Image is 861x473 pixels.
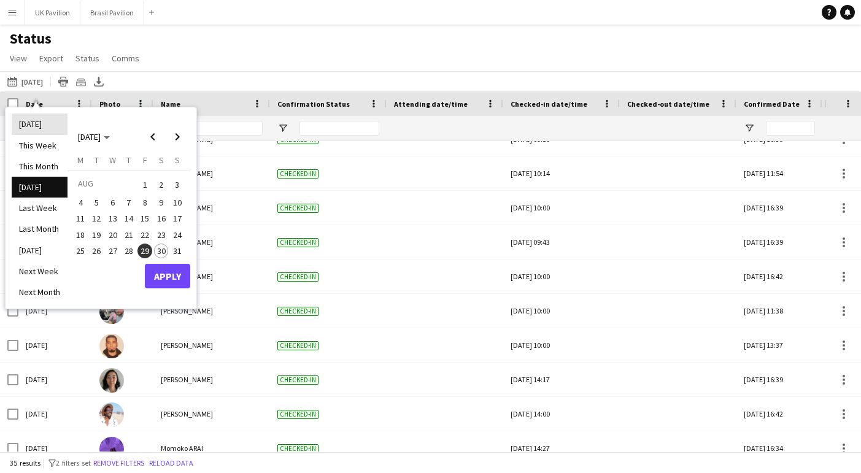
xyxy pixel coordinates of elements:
img: Daniel Reid [99,402,124,427]
span: Checked-in [277,169,319,179]
span: 2 [154,176,169,193]
div: [DATE] [18,397,92,431]
img: Tahir GRANT [99,334,124,358]
button: 21-08-2025 [121,227,137,243]
span: Checked-in [277,410,319,419]
div: [DATE] 09:43 [511,225,612,259]
div: [DATE] 14:17 [511,363,612,396]
img: Rabie Armali [99,299,124,324]
button: 16-08-2025 [153,210,169,226]
span: 8 [137,195,152,210]
span: Export [39,53,63,64]
span: 18 [73,228,88,242]
a: Comms [107,50,144,66]
span: 30 [154,244,169,258]
span: 4 [73,195,88,210]
span: Confirmation Status [277,99,350,109]
span: 19 [90,228,104,242]
button: Previous month [141,125,165,149]
div: [DATE] 14:27 [511,431,612,465]
span: 3 [170,176,185,193]
span: Momoko ARAI [161,444,203,453]
input: Confirmed Date Filter Input [766,121,815,136]
span: 24 [170,228,185,242]
span: Checked-in [277,341,319,350]
span: Checked-in date/time [511,99,587,109]
span: 28 [122,244,136,258]
button: 17-08-2025 [169,210,185,226]
div: [DATE] 10:14 [511,156,612,190]
button: 23-08-2025 [153,227,169,243]
span: 26 [90,244,104,258]
span: Checked-in [277,204,319,213]
span: W [109,155,116,166]
li: Last Month [12,218,68,239]
span: T [95,155,99,166]
span: [PERSON_NAME] [161,409,213,418]
div: [DATE] 16:42 [736,260,822,293]
button: 19-08-2025 [88,227,104,243]
a: Export [34,50,68,66]
button: 29-08-2025 [137,243,153,259]
div: [DATE] 13:37 [736,328,822,362]
span: 6 [106,195,120,210]
img: Julie Naomi SATO [99,368,124,393]
button: 31-08-2025 [169,243,185,259]
button: Brasil Pavilion [80,1,144,25]
a: View [5,50,32,66]
div: [DATE] 11:38 [736,294,822,328]
span: 9 [154,195,169,210]
span: Attending date/time [394,99,468,109]
div: [DATE] 16:34 [736,431,822,465]
span: [PERSON_NAME] [161,375,213,384]
li: This Month [12,156,68,177]
span: [DATE] [78,131,101,142]
app-action-btn: Crew files as ZIP [74,74,88,89]
span: Checked-in [277,238,319,247]
span: 7 [122,195,136,210]
span: 13 [106,212,120,226]
span: 1 [137,176,152,193]
button: 14-08-2025 [121,210,137,226]
button: 28-08-2025 [121,243,137,259]
button: Remove filters [91,456,147,470]
button: 24-08-2025 [169,227,185,243]
input: Name Filter Input [183,121,263,136]
li: This Week [12,135,68,156]
span: Name [161,99,180,109]
span: 23 [154,228,169,242]
span: Checked-in [277,307,319,316]
span: 12 [90,212,104,226]
span: S [159,155,164,166]
span: 16 [154,212,169,226]
div: [DATE] 10:00 [511,260,612,293]
button: Open Filter Menu [744,123,755,134]
button: Apply [145,264,190,288]
button: 04-08-2025 [72,194,88,210]
app-action-btn: Print [56,74,71,89]
button: 27-08-2025 [105,243,121,259]
span: S [175,155,180,166]
span: 10 [170,195,185,210]
img: Momoko ARAI [99,437,124,461]
button: 01-08-2025 [137,175,153,194]
div: [DATE] 16:39 [736,363,822,396]
span: 27 [106,244,120,258]
span: Status [75,53,99,64]
span: Checked-in [277,272,319,282]
div: [DATE] 14:00 [511,397,612,431]
span: 5 [90,195,104,210]
span: View [10,53,27,64]
button: Choose month and year [73,126,115,148]
div: [DATE] 10:00 [511,328,612,362]
button: [DATE] [5,74,45,89]
li: [DATE] [12,177,68,198]
span: 20 [106,228,120,242]
button: 26-08-2025 [88,243,104,259]
div: [DATE] [18,363,92,396]
div: [DATE] 11:54 [736,156,822,190]
span: 11 [73,212,88,226]
span: Checked-out date/time [627,99,709,109]
span: 17 [170,212,185,226]
button: Next month [165,125,190,149]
